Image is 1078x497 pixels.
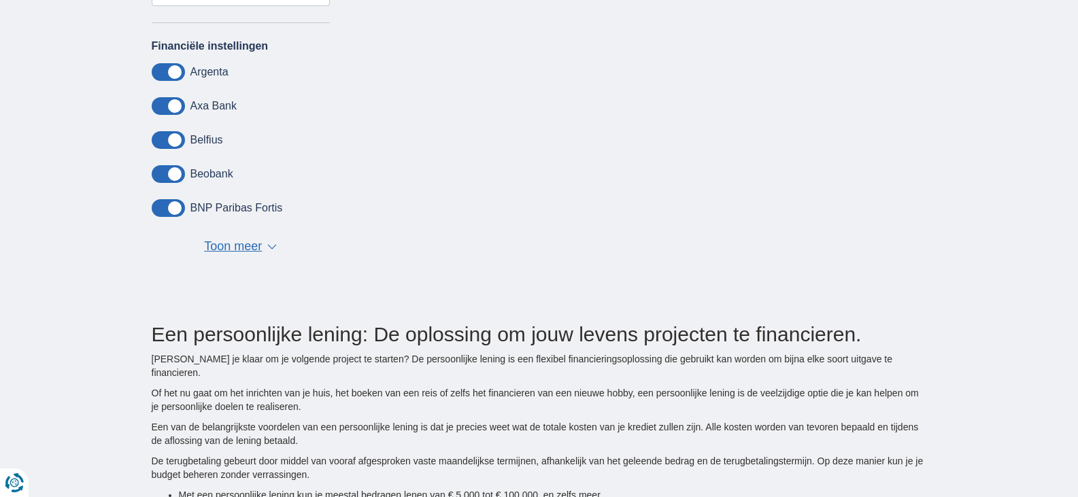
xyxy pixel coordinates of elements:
[204,238,262,256] span: Toon meer
[152,323,927,345] h2: Een persoonlijke lening: De oplossing om jouw levens projecten te financieren.
[190,134,223,146] label: Belfius
[152,420,927,447] p: Een van de belangrijkste voordelen van een persoonlijke lening is dat je precies weet wat de tota...
[190,202,283,214] label: BNP Paribas Fortis
[152,454,927,481] p: De terugbetaling gebeurt door middel van vooraf afgesproken vaste maandelijkse termijnen, afhanke...
[152,386,927,413] p: Of het nu gaat om het inrichten van je huis, het boeken van een reis of zelfs het financieren van...
[190,100,237,112] label: Axa Bank
[190,66,229,78] label: Argenta
[267,244,277,250] span: ▼
[200,237,281,256] button: Toon meer ▼
[152,40,269,52] label: Financiële instellingen
[190,168,233,180] label: Beobank
[152,352,927,379] p: [PERSON_NAME] je klaar om je volgende project te starten? De persoonlijke lening is een flexibel ...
